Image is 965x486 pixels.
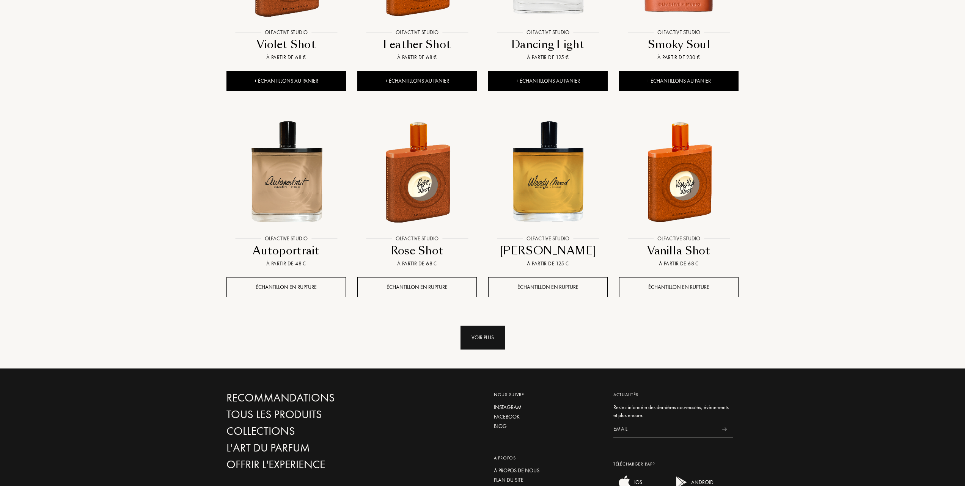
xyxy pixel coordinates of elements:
a: Collections [226,425,390,438]
a: Woody Mood Olfactive StudioOlfactive Studio[PERSON_NAME]À partir de 125 € [488,104,608,277]
input: Email [613,421,716,438]
a: Autoportrait Olfactive StudioOlfactive StudioAutoportraitÀ partir de 48 € [226,104,346,277]
a: Plan du site [494,476,602,484]
div: À partir de 68 € [360,53,474,61]
img: Woody Mood Olfactive Studio [489,113,607,230]
div: + Échantillons au panier [488,71,608,91]
img: Rose Shot Olfactive Studio [358,113,476,230]
a: Tous les produits [226,408,390,421]
img: Vanilla Shot Olfactive Studio [620,113,738,230]
a: L'Art du Parfum [226,441,390,455]
div: À partir de 68 € [622,260,736,268]
div: Nous suivre [494,391,602,398]
div: À partir de 125 € [491,260,605,268]
a: Facebook [494,413,602,421]
div: À partir de 125 € [491,53,605,61]
div: Actualités [613,391,733,398]
div: Télécharger L’app [613,461,733,467]
div: Échantillon en rupture [226,277,346,297]
div: Restez informé.e des dernières nouveautés, évènements et plus encore. [613,403,733,419]
div: + Échantillons au panier [226,71,346,91]
div: À partir de 68 € [360,260,474,268]
a: Vanilla Shot Olfactive StudioOlfactive StudioVanilla ShotÀ partir de 68 € [619,104,739,277]
div: A propos [494,455,602,461]
a: Recommandations [226,391,390,404]
div: + Échantillons au panier [619,71,739,91]
a: À propos de nous [494,467,602,475]
a: Blog [494,422,602,430]
div: + Échantillons au panier [357,71,477,91]
img: Autoportrait Olfactive Studio [227,113,345,230]
img: news_send.svg [722,427,727,431]
a: Rose Shot Olfactive StudioOlfactive StudioRose ShotÀ partir de 68 € [357,104,477,277]
a: Instagram [494,403,602,411]
div: Échantillon en rupture [619,277,739,297]
div: Échantillon en rupture [357,277,477,297]
div: À partir de 48 € [229,260,343,268]
div: Échantillon en rupture [488,277,608,297]
div: À partir de 68 € [229,53,343,61]
div: À partir de 230 € [622,53,736,61]
a: Offrir l'experience [226,458,390,471]
div: Voir plus [460,326,505,350]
